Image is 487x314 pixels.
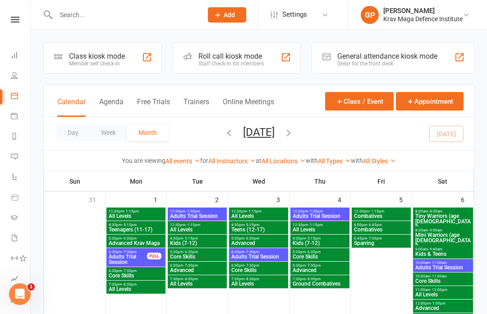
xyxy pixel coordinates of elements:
span: Advanced [231,240,286,246]
th: Wed [228,172,289,191]
div: Member self check-in [69,60,125,67]
span: - 6:30pm [244,236,259,240]
div: 6 [461,192,473,207]
span: - 5:15pm [122,223,137,227]
span: - 12:00pm [430,288,447,292]
span: 7:30pm [170,277,225,281]
span: Mini Warriors (age [DEMOGRAPHIC_DATA]) [415,232,471,249]
span: 7:30pm [231,277,286,281]
span: 12:30pm [170,223,225,227]
span: 6:30pm [108,269,164,273]
div: General attendance kiosk mode [337,52,437,60]
a: All Styles [363,157,396,165]
span: 5:30pm [231,236,286,240]
span: 12:30pm [292,223,348,227]
span: 6:00pm [354,223,409,227]
span: Core Skills [170,254,225,259]
a: Assessments [11,269,31,290]
a: All Types [318,157,351,165]
span: 12:30pm [231,209,286,213]
strong: with [351,157,363,164]
span: Core Skills [292,254,348,259]
strong: at [256,157,262,164]
span: All Levels [292,227,348,232]
span: Sparring [354,240,409,246]
span: - 6:45pm [367,223,382,227]
span: 8:30am [415,228,471,232]
span: - 7:30pm [122,269,137,273]
a: People [11,66,31,87]
div: Class kiosk mode [69,52,125,60]
button: Trainers [184,97,209,117]
span: Advanced [415,305,471,311]
strong: with [306,157,318,164]
span: - 8:30am [428,209,442,213]
span: 6:30pm [292,263,348,268]
span: 10:00am [415,274,471,278]
span: Settings [282,5,307,25]
button: Add [208,7,246,23]
span: 10:00am [415,261,471,265]
span: 12:30pm [170,209,225,213]
span: 7:30pm [292,277,348,281]
span: Adults Trial Session [415,265,471,270]
button: Month [127,125,168,141]
th: Tue [167,172,228,191]
span: - 1:30pm [308,209,323,213]
span: Kids (7-12) [170,240,225,246]
span: Adults Trial Session [292,213,348,219]
div: GP [361,6,379,24]
button: Class / Event [325,92,394,111]
div: Great for the front desk [337,60,437,67]
div: Staff check-in for members [198,60,264,67]
a: All events [165,157,200,165]
th: Fri [351,172,412,191]
th: Sun [44,172,106,191]
span: Adults Trial Session [108,254,147,265]
span: Combatives [354,213,409,219]
span: Core Skills [231,268,286,273]
button: Free Trials [137,97,170,117]
button: Day [56,125,90,141]
span: 12:30pm [354,209,409,213]
div: 1 [154,192,166,207]
span: Adults Trial Session [231,254,286,259]
span: - 5:15pm [183,236,198,240]
span: - 7:30pm [122,250,137,254]
div: 5 [399,192,412,207]
th: Thu [289,172,351,191]
span: 11:00am [415,288,471,292]
span: 6:30pm [170,263,225,268]
span: 5:30pm [170,250,225,254]
span: 8:00am [415,209,471,213]
span: - 1:00pm [431,301,446,305]
button: Appointment [396,92,464,111]
span: - 8:30pm [183,277,198,281]
span: - 7:30pm [367,236,382,240]
span: All Levels [170,281,225,286]
span: 12:00pm [415,301,471,305]
span: 9:00am [415,247,471,251]
span: All Levels [231,213,286,219]
div: Roll call kiosk mode [198,52,264,60]
span: 6:30pm [108,250,147,254]
span: - 8:30pm [244,277,259,281]
span: - 1:15pm [124,209,139,213]
span: Adults Trial Session [170,213,225,219]
button: Calendar [57,97,86,117]
span: 5:30pm [292,250,348,254]
th: Mon [106,172,167,191]
span: - 7:30pm [183,263,198,268]
span: 4:30pm [292,236,348,240]
a: All Instructors [208,157,256,165]
div: FULL [147,253,161,259]
a: All Locations [262,157,306,165]
div: Krav Maga Defence Institute [383,15,463,23]
span: Teenagers (11-17) [108,227,164,232]
span: - 7:30pm [306,263,321,268]
div: 31 [89,192,105,207]
span: - 1:30pm [185,209,200,213]
span: All Levels [108,213,164,219]
div: 4 [338,192,350,207]
span: - 1:15pm [247,209,262,213]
